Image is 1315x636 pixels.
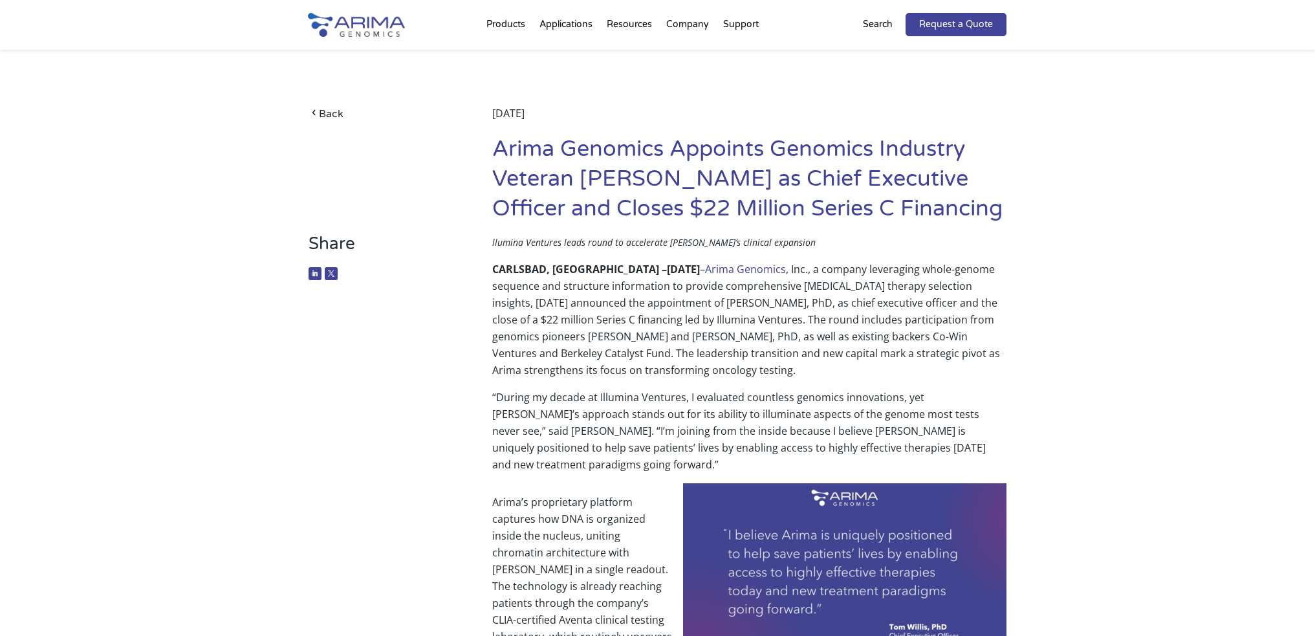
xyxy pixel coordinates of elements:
[492,262,667,276] b: CARLSBAD, [GEOGRAPHIC_DATA] –
[492,105,1006,135] div: [DATE]
[492,261,1006,389] p: – , Inc., a company leveraging whole-genome sequence and structure information to provide compreh...
[667,262,700,276] b: [DATE]
[863,16,893,33] p: Search
[906,13,1006,36] a: Request a Quote
[309,105,454,122] a: Back
[705,262,786,276] a: Arima Genomics
[492,135,1006,234] h1: Arima Genomics Appoints Genomics Industry Veteran [PERSON_NAME] as Chief Executive Officer and Cl...
[492,389,1006,483] p: “During my decade at Illumina Ventures, I evaluated countless genomics innovations, yet [PERSON_N...
[492,236,816,248] span: llumina Ventures leads round to accelerate [PERSON_NAME]’s clinical expansion
[308,13,405,37] img: Arima-Genomics-logo
[309,234,454,264] h3: Share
